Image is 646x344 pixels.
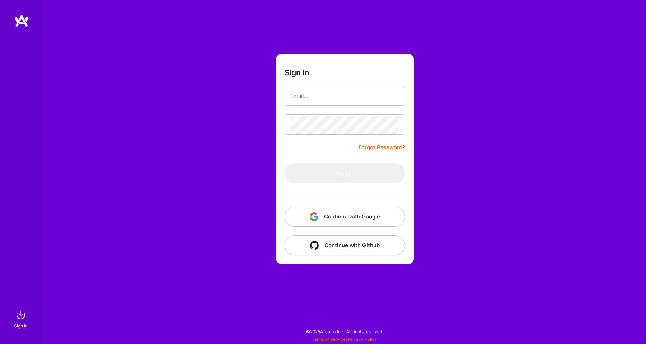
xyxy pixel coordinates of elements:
[14,308,28,322] img: sign in
[310,241,319,250] img: icon
[15,308,28,330] a: sign inSign In
[359,143,405,152] a: Forgot Password?
[348,336,377,342] a: Privacy Policy
[14,14,29,27] img: logo
[285,163,405,183] button: Sign In
[285,207,405,227] button: Continue with Google
[310,212,318,221] img: icon
[290,87,399,105] input: Email...
[43,322,646,340] div: © 2025 ATeams Inc., All rights reserved.
[285,235,405,255] button: Continue with Github
[312,336,377,342] span: |
[285,68,309,77] h3: Sign In
[312,336,346,342] a: Terms of Service
[14,322,28,330] div: Sign In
